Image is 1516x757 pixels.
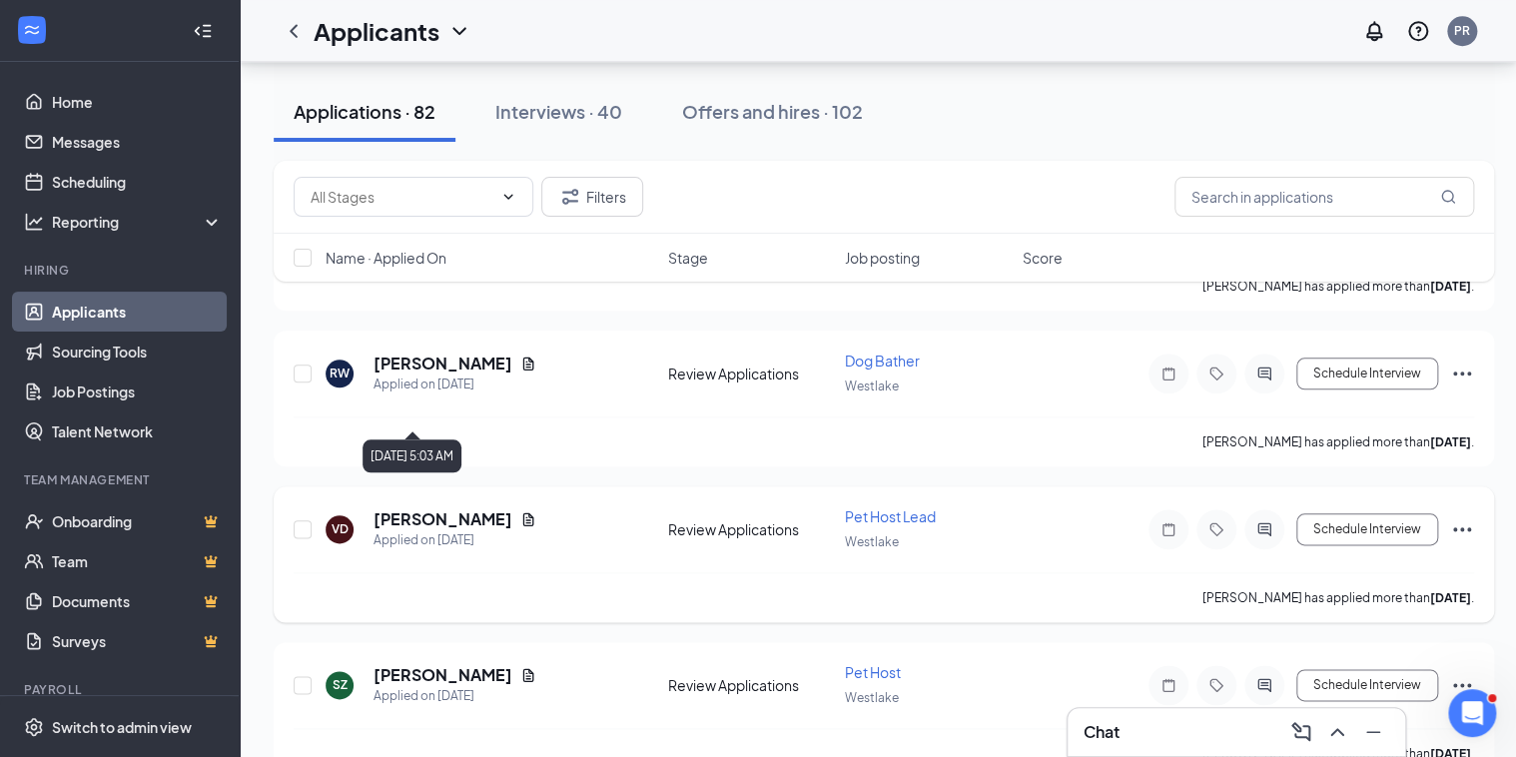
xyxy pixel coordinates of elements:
[668,675,833,695] div: Review Applications
[24,212,44,232] svg: Analysis
[52,372,223,411] a: Job Postings
[363,439,461,472] div: [DATE] 5:03 AM
[682,99,863,124] div: Offers and hires · 102
[1289,720,1313,744] svg: ComposeMessage
[52,501,223,541] a: OnboardingCrown
[520,356,536,372] svg: Document
[332,520,349,537] div: VD
[1084,721,1120,743] h3: Chat
[374,508,512,530] h5: [PERSON_NAME]
[374,686,536,706] div: Applied on [DATE]
[52,332,223,372] a: Sourcing Tools
[374,353,512,375] h5: [PERSON_NAME]
[326,248,446,268] span: Name · Applied On
[1406,19,1430,43] svg: QuestionInfo
[52,122,223,162] a: Messages
[1325,720,1349,744] svg: ChevronUp
[330,365,350,381] div: RW
[52,621,223,661] a: SurveysCrown
[1296,358,1438,389] button: Schedule Interview
[1430,590,1471,605] b: [DATE]
[845,663,901,681] span: Pet Host
[1252,366,1276,381] svg: ActiveChat
[1361,720,1385,744] svg: Minimize
[333,676,348,693] div: SZ
[1204,521,1228,537] svg: Tag
[1252,677,1276,693] svg: ActiveChat
[52,212,224,232] div: Reporting
[558,185,582,209] svg: Filter
[1454,22,1470,39] div: PR
[500,189,516,205] svg: ChevronDown
[520,667,536,683] svg: Document
[1156,521,1180,537] svg: Note
[668,364,833,383] div: Review Applications
[845,352,920,370] span: Dog Bather
[1296,513,1438,545] button: Schedule Interview
[193,21,213,41] svg: Collapse
[1362,19,1386,43] svg: Notifications
[1023,248,1063,268] span: Score
[1202,589,1474,606] p: [PERSON_NAME] has applied more than .
[52,717,192,737] div: Switch to admin view
[1357,716,1389,748] button: Minimize
[374,664,512,686] h5: [PERSON_NAME]
[52,82,223,122] a: Home
[520,511,536,527] svg: Document
[1296,669,1438,701] button: Schedule Interview
[1440,189,1456,205] svg: MagnifyingGlass
[1450,517,1474,541] svg: Ellipses
[282,19,306,43] svg: ChevronLeft
[1204,366,1228,381] svg: Tag
[1321,716,1353,748] button: ChevronUp
[1202,433,1474,450] p: [PERSON_NAME] has applied more than .
[1252,521,1276,537] svg: ActiveChat
[1450,362,1474,385] svg: Ellipses
[294,99,435,124] div: Applications · 82
[845,690,899,705] span: Westlake
[24,262,219,279] div: Hiring
[845,507,936,525] span: Pet Host Lead
[845,534,899,549] span: Westlake
[1430,434,1471,449] b: [DATE]
[845,248,920,268] span: Job posting
[541,177,643,217] button: Filter Filters
[314,14,439,48] h1: Applicants
[1156,366,1180,381] svg: Note
[668,519,833,539] div: Review Applications
[495,99,622,124] div: Interviews · 40
[1156,677,1180,693] svg: Note
[24,471,219,488] div: Team Management
[24,717,44,737] svg: Settings
[374,530,536,550] div: Applied on [DATE]
[845,378,899,393] span: Westlake
[24,681,219,698] div: Payroll
[52,292,223,332] a: Applicants
[52,541,223,581] a: TeamCrown
[1204,677,1228,693] svg: Tag
[52,411,223,451] a: Talent Network
[1174,177,1474,217] input: Search in applications
[447,19,471,43] svg: ChevronDown
[1450,673,1474,697] svg: Ellipses
[1285,716,1317,748] button: ComposeMessage
[1448,689,1496,737] iframe: Intercom live chat
[374,375,536,394] div: Applied on [DATE]
[22,20,42,40] svg: WorkstreamLogo
[311,186,492,208] input: All Stages
[52,162,223,202] a: Scheduling
[52,581,223,621] a: DocumentsCrown
[668,248,708,268] span: Stage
